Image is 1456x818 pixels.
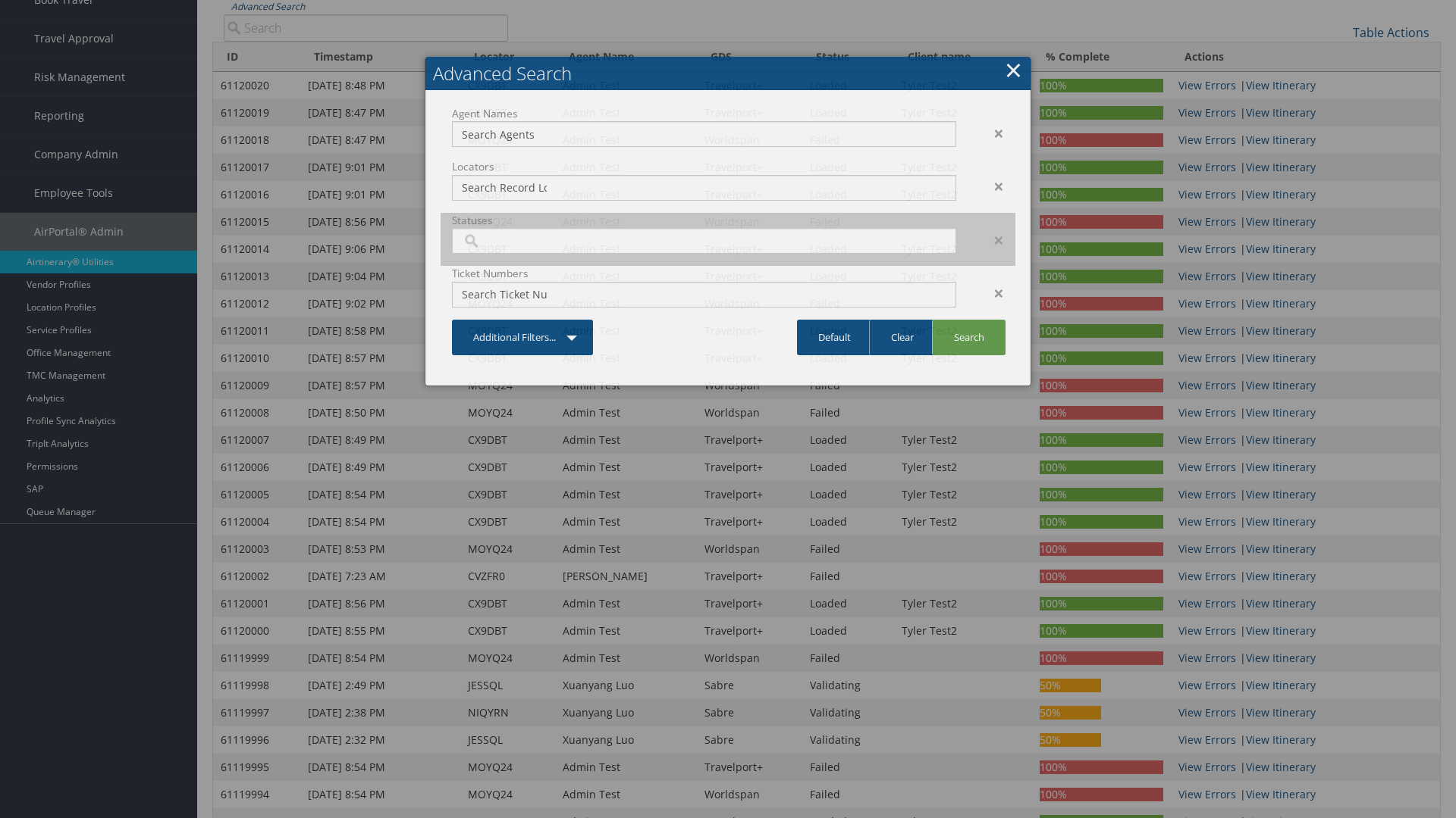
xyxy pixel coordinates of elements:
[452,159,956,174] label: Locators
[968,284,1015,302] div: ×
[1005,55,1022,85] a: Close
[462,180,547,195] input: Search Record Locators
[462,126,547,142] input: Search Agents
[452,213,956,228] label: Statuses
[869,320,935,355] a: Clear
[797,320,872,355] a: Default
[452,106,956,121] label: Agent Names
[425,57,1031,90] h2: Advanced Search
[968,177,1015,195] div: ×
[462,287,547,302] input: Search Ticket Number
[932,320,1006,355] a: Search
[452,320,593,355] a: Additional Filters...
[452,266,956,281] label: Ticket Numbers
[968,124,1015,142] div: ×
[968,231,1015,249] div: ×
